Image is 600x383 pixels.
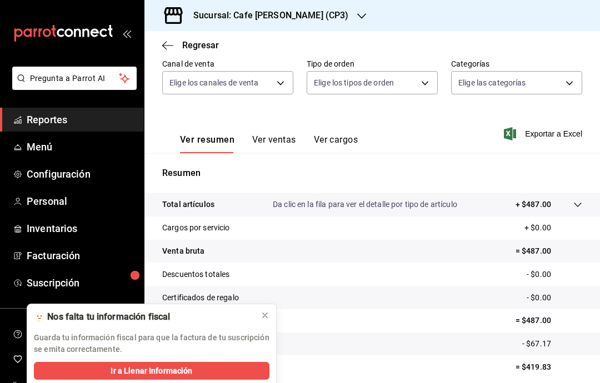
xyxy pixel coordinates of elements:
button: Ver cargos [314,134,358,153]
button: Regresar [162,40,219,51]
p: - $0.00 [527,269,582,280]
button: Ir a Llenar Información [34,362,269,380]
p: Total artículos [162,199,214,210]
span: Elige las categorías [458,77,526,88]
span: Configuración [27,167,135,182]
p: Da clic en la fila para ver el detalle por tipo de artículo [273,199,457,210]
p: Cargos por servicio [162,222,230,234]
p: Certificados de regalo [162,292,239,304]
span: Suscripción [27,275,135,290]
button: Ver ventas [252,134,296,153]
span: Reportes [27,112,135,127]
span: Inventarios [27,221,135,236]
p: Guarda tu información fiscal para que la factura de tu suscripción se emita correctamente. [34,332,269,355]
div: 🫥 Nos falta tu información fiscal [34,311,252,323]
button: Pregunta a Parrot AI [12,67,137,90]
button: Ver resumen [180,134,234,153]
label: Categorías [451,60,582,68]
span: Regresar [182,40,219,51]
p: Resumen [162,167,582,180]
p: + $487.00 [516,199,551,210]
div: navigation tabs [180,134,358,153]
button: open_drawer_menu [122,29,131,38]
span: Elige los canales de venta [169,77,258,88]
p: - $67.17 [522,338,582,350]
p: = $487.00 [516,315,582,326]
span: Facturación [27,248,135,263]
a: Pregunta a Parrot AI [8,80,137,92]
p: + $0.00 [524,222,582,234]
button: Exportar a Excel [506,127,582,140]
span: Ir a Llenar Información [111,365,192,377]
p: = $487.00 [516,245,582,257]
label: Tipo de orden [307,60,438,68]
h3: Sucursal: Cafe [PERSON_NAME] (CP3) [184,9,348,22]
p: = $419.83 [516,361,582,373]
p: Venta bruta [162,245,204,257]
span: Pregunta a Parrot AI [30,73,119,84]
p: Descuentos totales [162,269,229,280]
p: - $0.00 [527,292,582,304]
span: Menú [27,139,135,154]
span: Personal [27,194,135,209]
label: Canal de venta [162,60,293,68]
span: Elige los tipos de orden [314,77,394,88]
